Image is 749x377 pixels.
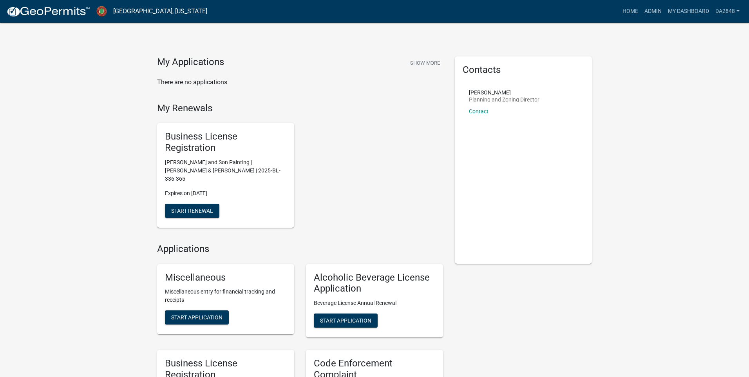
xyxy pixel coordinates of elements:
[165,310,229,324] button: Start Application
[665,4,712,19] a: My Dashboard
[96,6,107,16] img: Jasper County, Georgia
[165,158,286,183] p: [PERSON_NAME] and Son Painting | [PERSON_NAME] & [PERSON_NAME] | 2025-BL-336-365
[157,78,443,87] p: There are no applications
[165,272,286,283] h5: Miscellaneous
[619,4,641,19] a: Home
[165,288,286,304] p: Miscellaneous entry for financial tracking and receipts
[165,204,219,218] button: Start Renewal
[469,90,539,95] p: [PERSON_NAME]
[712,4,743,19] a: da2848
[165,131,286,154] h5: Business License Registration
[469,108,488,114] a: Contact
[171,207,213,214] span: Start Renewal
[641,4,665,19] a: Admin
[113,5,207,18] a: [GEOGRAPHIC_DATA], [US_STATE]
[320,317,371,324] span: Start Application
[314,299,435,307] p: Beverage License Annual Renewal
[157,103,443,234] wm-registration-list-section: My Renewals
[314,314,378,328] button: Start Application
[157,103,443,114] h4: My Renewals
[469,97,539,102] p: Planning and Zoning Director
[157,243,443,255] h4: Applications
[463,64,584,76] h5: Contacts
[171,314,223,321] span: Start Application
[314,272,435,295] h5: Alcoholic Beverage License Application
[407,56,443,69] button: Show More
[157,56,224,68] h4: My Applications
[165,189,286,198] p: Expires on [DATE]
